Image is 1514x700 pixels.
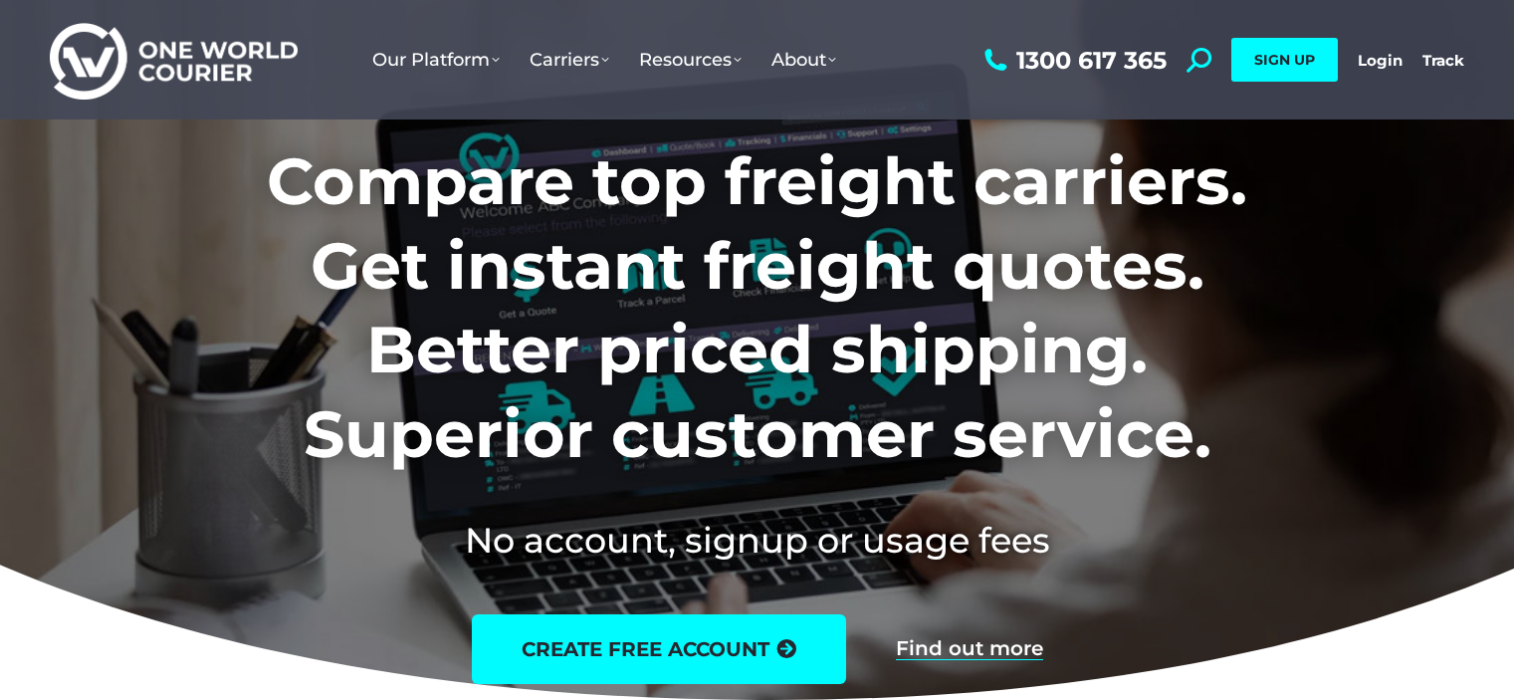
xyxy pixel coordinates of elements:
[135,139,1379,476] h1: Compare top freight carriers. Get instant freight quotes. Better priced shipping. Superior custom...
[1422,51,1464,70] a: Track
[135,516,1379,565] h2: No account, signup or usage fees
[472,614,846,684] a: create free account
[624,29,757,91] a: Resources
[515,29,624,91] a: Carriers
[771,49,836,71] span: About
[372,49,500,71] span: Our Platform
[357,29,515,91] a: Our Platform
[1231,38,1338,82] a: SIGN UP
[757,29,851,91] a: About
[50,20,298,101] img: One World Courier
[1358,51,1403,70] a: Login
[639,49,742,71] span: Resources
[1254,51,1315,69] span: SIGN UP
[979,48,1167,73] a: 1300 617 365
[896,638,1043,660] a: Find out more
[530,49,609,71] span: Carriers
